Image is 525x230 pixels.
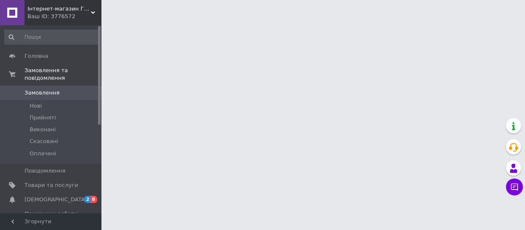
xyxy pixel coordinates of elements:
[30,102,42,110] span: Нові
[30,138,58,145] span: Скасовані
[25,210,78,225] span: Показники роботи компанії
[27,13,101,20] div: Ваш ID: 3776572
[25,67,101,82] span: Замовлення та повідомлення
[30,150,56,157] span: Оплачені
[25,167,66,175] span: Повідомлення
[30,126,56,133] span: Виконані
[25,52,48,60] span: Головна
[27,5,91,13] span: Інтернет-магазин Господиня
[25,89,60,97] span: Замовлення
[506,179,523,195] button: Чат з покупцем
[84,196,91,203] span: 2
[25,196,87,203] span: [DEMOGRAPHIC_DATA]
[30,114,56,122] span: Прийняті
[25,181,78,189] span: Товари та послуги
[4,30,99,45] input: Пошук
[90,196,97,203] span: 8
